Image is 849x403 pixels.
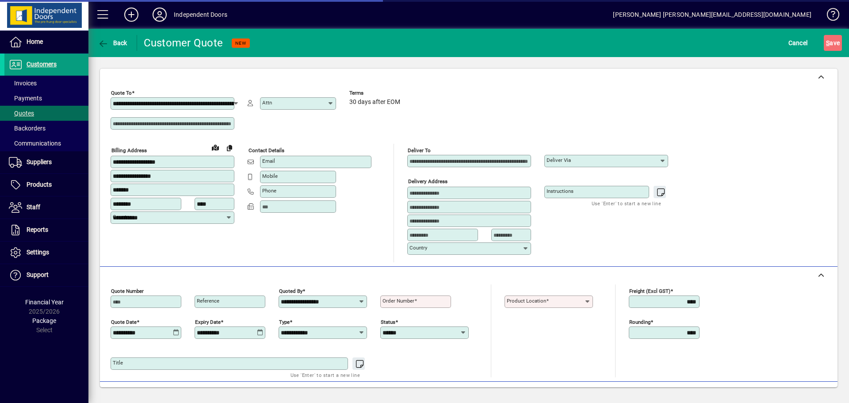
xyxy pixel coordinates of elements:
mat-label: Country [113,214,130,220]
span: Backorders [9,125,46,132]
span: Terms [349,90,402,96]
mat-label: Title [113,360,123,366]
span: Back [98,39,127,46]
mat-label: Rounding [629,319,650,325]
mat-label: Quote number [111,288,144,294]
mat-label: Instructions [547,188,574,194]
a: Settings [4,242,88,264]
button: Back [96,35,130,51]
span: Support [27,271,49,278]
mat-label: Freight (excl GST) [629,288,670,294]
span: Payments [9,95,42,102]
div: Customer Quote [144,36,223,50]
mat-label: Deliver via [547,157,571,163]
mat-label: Phone [262,188,276,194]
span: Staff [27,203,40,211]
a: Staff [4,196,88,219]
span: Products [27,181,52,188]
a: Backorders [4,121,88,136]
a: Knowledge Base [820,2,838,31]
div: Independent Doors [174,8,227,22]
button: Profile [145,7,174,23]
span: Quotes [9,110,34,117]
mat-hint: Use 'Enter' to start a new line [291,370,360,380]
a: View on map [208,140,222,154]
a: Support [4,264,88,286]
span: Communications [9,140,61,147]
span: Cancel [788,36,808,50]
a: Reports [4,219,88,241]
mat-label: Attn [262,100,272,106]
span: Home [27,38,43,45]
a: Home [4,31,88,53]
span: Product [777,387,813,401]
span: Invoices [9,80,37,87]
button: Product History [530,386,582,402]
mat-label: Order number [382,298,414,304]
span: NEW [235,40,246,46]
div: [PERSON_NAME] [PERSON_NAME][EMAIL_ADDRESS][DOMAIN_NAME] [613,8,811,22]
button: Save [824,35,842,51]
button: Add [117,7,145,23]
mat-label: Type [279,319,290,325]
a: Quotes [4,106,88,121]
a: Products [4,174,88,196]
button: Copy to Delivery address [222,141,237,155]
mat-label: Quote To [111,90,132,96]
button: Cancel [786,35,810,51]
mat-hint: Use 'Enter' to start a new line [592,198,661,208]
mat-label: Mobile [262,173,278,179]
span: Financial Year [25,299,64,306]
mat-label: Quote date [111,319,137,325]
mat-label: Product location [507,298,546,304]
span: Suppliers [27,158,52,165]
span: Customers [27,61,57,68]
span: ave [826,36,840,50]
mat-label: Email [262,158,275,164]
button: Product [773,386,818,402]
a: Invoices [4,76,88,91]
span: Settings [27,249,49,256]
app-page-header-button: Back [88,35,137,51]
span: S [826,39,830,46]
mat-label: Expiry date [195,319,221,325]
span: 30 days after EOM [349,99,400,106]
mat-label: Quoted by [279,288,302,294]
a: Payments [4,91,88,106]
mat-label: Status [381,319,395,325]
mat-label: Reference [197,298,219,304]
span: Reports [27,226,48,233]
mat-label: Country [409,245,427,251]
mat-label: Deliver To [408,147,431,154]
a: Communications [4,136,88,151]
a: Suppliers [4,151,88,173]
span: Package [32,317,56,324]
span: Product History [534,387,579,401]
